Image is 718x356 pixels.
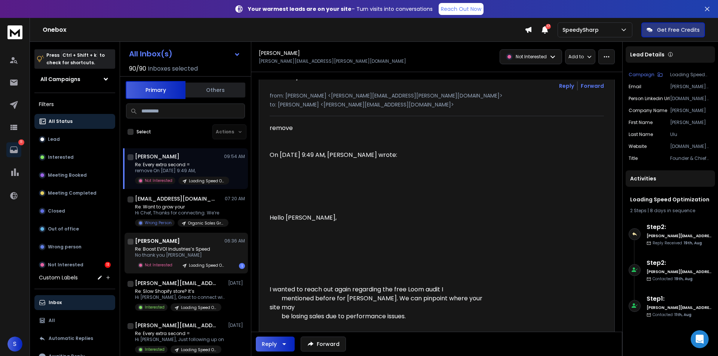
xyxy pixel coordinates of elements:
[34,239,115,254] button: Wrong person
[629,72,654,78] p: Campaign
[228,322,245,328] p: [DATE]
[105,262,111,268] div: 11
[629,120,653,126] p: First Name
[145,262,172,268] p: Not Interested
[270,285,488,321] div: I wanted to reach out again regarding the free Loom audit I mentioned before for [PERSON_NAME]. W...
[670,143,712,149] p: [DOMAIN_NAME][PERSON_NAME]
[670,120,712,126] p: [PERSON_NAME]
[34,295,115,310] button: Inbox
[670,155,712,161] p: Founder & Chief Executive Officer
[647,269,712,275] h6: [PERSON_NAME][EMAIL_ADDRESS][DOMAIN_NAME]
[439,3,484,15] a: Reach Out Now
[653,240,702,246] p: Reply Received
[441,5,481,13] p: Reach Out Now
[224,154,245,160] p: 09:54 AM
[145,304,165,310] p: Interested
[135,162,225,168] p: Re: Every extra second =
[123,46,246,61] button: All Inbox(s)
[670,131,712,137] p: Ulu
[653,312,691,318] p: Contacted
[559,82,574,90] button: Reply
[225,196,245,202] p: 07:20 AM
[135,337,224,343] p: Hi [PERSON_NAME], Just following up on
[691,330,709,348] div: Open Intercom Messenger
[189,178,225,184] p: Loading Speed Optimization
[34,99,115,109] h3: Filters
[650,207,695,214] span: 8 days in sequence
[40,75,80,83] h1: All Campaigns
[629,108,667,114] p: Company Name
[34,72,115,87] button: All Campaigns
[129,64,146,73] span: 90 / 90
[49,335,93,341] p: Automatic Replies
[653,276,693,282] p: Contacted
[7,337,22,352] button: S
[181,305,217,310] p: Loading Speed Optimization
[48,154,74,160] p: Interested
[670,108,712,114] p: [PERSON_NAME]
[270,151,488,177] div: On [DATE] 9:49 AM, [PERSON_NAME] wrote:
[641,22,705,37] button: Get Free Credits
[647,294,712,303] h6: Step 1 :
[224,238,245,244] p: 06:36 AM
[259,58,406,64] p: [PERSON_NAME][EMAIL_ADDRESS][PERSON_NAME][DOMAIN_NAME]
[145,178,172,183] p: Not Interested
[270,213,488,222] div: Hello [PERSON_NAME],
[48,262,83,268] p: Not Interested
[647,305,712,310] h6: [PERSON_NAME][EMAIL_ADDRESS][DOMAIN_NAME]
[135,252,225,258] p: No thank you [PERSON_NAME]
[657,26,700,34] p: Get Free Credits
[129,50,172,58] h1: All Inbox(s)
[647,223,712,232] h6: Step 2 :
[135,279,217,287] h1: [PERSON_NAME][EMAIL_ADDRESS][DOMAIN_NAME]
[48,208,65,214] p: Closed
[626,170,715,187] div: Activities
[647,233,712,239] h6: [PERSON_NAME][EMAIL_ADDRESS][DOMAIN_NAME]
[7,25,22,39] img: logo
[34,168,115,183] button: Meeting Booked
[135,195,217,202] h1: [EMAIL_ADDRESS][DOMAIN_NAME]
[256,337,295,352] button: Reply
[49,318,55,324] p: All
[34,114,115,129] button: All Status
[148,64,198,73] h3: Inboxes selected
[135,237,180,245] h1: [PERSON_NAME]
[46,52,105,66] p: Press to check for shortcuts.
[34,222,115,236] button: Out of office
[135,288,225,294] p: Re: Slow Shopify store? It’s
[185,82,245,98] button: Others
[301,337,346,352] button: Forward
[61,51,98,59] span: Ctrl + Shift + k
[629,155,638,161] p: title
[126,81,185,99] button: Primary
[49,300,62,306] p: Inbox
[581,82,604,90] div: Forward
[34,132,115,147] button: Lead
[48,172,87,178] p: Meeting Booked
[262,340,277,348] div: Reply
[629,96,670,102] p: Person Linkedin Url
[630,196,711,203] h1: Loading Speed Optimization
[18,139,24,145] p: 11
[248,5,433,13] p: – Turn visits into conversations
[629,143,647,149] p: website
[239,263,245,269] div: 1
[630,208,711,214] div: |
[34,331,115,346] button: Automatic Replies
[647,259,712,267] h6: Step 2 :
[135,322,217,329] h1: [PERSON_NAME][EMAIL_ADDRESS][DOMAIN_NAME]
[228,280,245,286] p: [DATE]
[189,263,225,268] p: Loading Speed Optimization
[270,124,488,133] p: remove
[48,244,82,250] p: Wrong person
[630,207,647,214] span: 2 Steps
[629,84,641,90] p: Email
[6,142,21,157] a: 11
[136,129,151,135] label: Select
[34,186,115,201] button: Meeting Completed
[34,313,115,328] button: All
[135,210,225,216] p: Hi Chef, Thanks for connecting. We’re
